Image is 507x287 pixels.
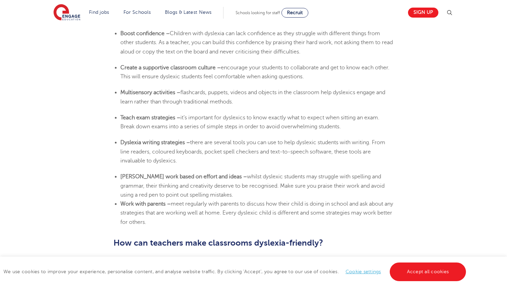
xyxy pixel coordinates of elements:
b: Boost confidence – [120,30,170,37]
span: We use cookies to improve your experience, personalise content, and analyse website traffic. By c... [3,269,468,274]
a: Recruit [281,8,308,18]
span: whilst dyslexic students may struggle with spelling and grammar, their thinking and creativity de... [120,174,385,198]
b: Multisensory activities – [120,89,180,96]
b: How can teachers make classrooms dyslexia-friendly? [113,238,323,248]
a: Cookie settings [346,269,381,274]
span: flashcards, puppets, videos and objects in the classroom help dyslexics engage and learn rather t... [120,89,385,105]
b: Work with parents – [120,201,171,207]
b: Create a supportive classroom culture – [120,65,221,71]
span: it’s important for dyslexics to know exactly what to expect when sitting an exam. Break down exam... [120,115,379,130]
b: Dyslexia writing strategies – [120,139,190,146]
span: encourage your students to collaborate and get to know each other. This will ensure dyslexic stud... [120,65,389,80]
span: Schools looking for staff [236,10,280,15]
a: Find jobs [89,10,109,15]
a: Blogs & Latest News [165,10,212,15]
a: For Schools [123,10,151,15]
b: [PERSON_NAME] work based on effort and ideas – [120,174,247,180]
a: Sign up [408,8,438,18]
b: Teach exam strategies – [120,115,180,121]
a: Accept all cookies [390,263,466,281]
img: Engage Education [53,4,80,21]
span: Children with dyslexia can lack confidence as they struggle with different things from other stud... [120,30,393,55]
span: meet regularly with parents to discuss how their child is doing in school and ask about any strat... [120,201,393,225]
span: there are several tools you can use to help dyslexic students with writing. From line readers, co... [120,139,385,164]
span: Recruit [287,10,303,15]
